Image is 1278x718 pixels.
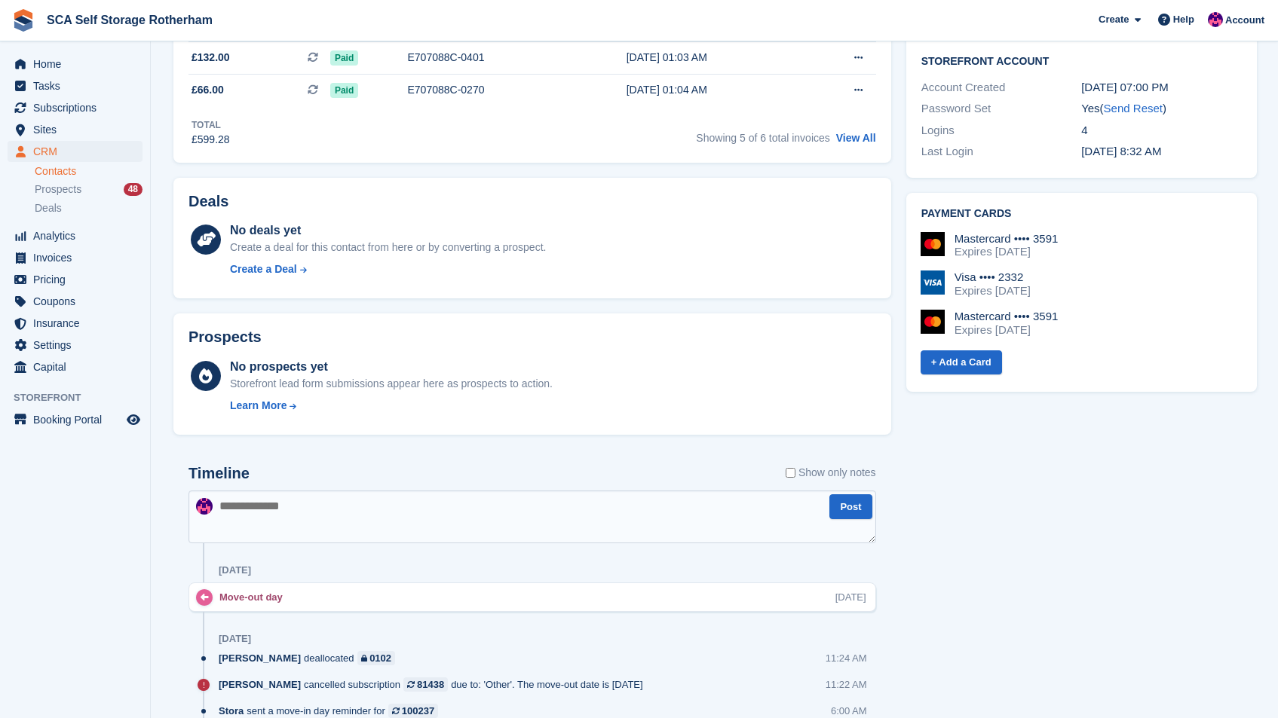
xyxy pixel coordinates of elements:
[219,564,251,576] div: [DATE]
[829,494,872,519] button: Post
[35,182,81,197] span: Prospects
[192,132,230,148] div: £599.28
[696,132,829,144] span: Showing 5 of 6 total invoices
[1081,145,1161,157] time: 2025-08-02 07:32:08 UTC
[8,225,143,246] a: menu
[33,119,124,140] span: Sites
[8,291,143,312] a: menu
[35,200,143,216] a: Deals
[8,119,143,140] a: menu
[8,269,143,290] a: menu
[219,677,651,692] div: cancelled subscription due to: 'Other'. The move-out date is [DATE]
[955,245,1059,258] div: Expires [DATE]
[33,97,124,118] span: Subscriptions
[8,356,143,377] a: menu
[35,182,143,197] a: Prospects 48
[230,261,546,277] a: Create a Deal
[921,53,1242,68] h2: Storefront Account
[33,335,124,356] span: Settings
[8,97,143,118] a: menu
[826,677,867,692] div: 11:22 AM
[408,50,584,66] div: E707088C-0401
[921,122,1082,139] div: Logins
[230,358,553,376] div: No prospects yet
[219,704,244,718] span: Stora
[188,465,250,482] h2: Timeline
[921,143,1082,160] div: Last Login
[219,590,290,604] div: Move-out day
[955,323,1059,337] div: Expires [DATE]
[8,247,143,268] a: menu
[955,284,1031,298] div: Expires [DATE]
[369,651,391,665] div: 0102
[188,193,228,210] h2: Deals
[1173,12,1194,27] span: Help
[188,328,262,346] h2: Prospects
[33,409,124,430] span: Booking Portal
[921,310,945,334] img: Mastercard Logo
[417,677,444,692] div: 81438
[330,50,358,66] span: Paid
[33,313,124,334] span: Insurance
[12,9,35,32] img: stora-icon-8386f47178a22dfd0bd8f6a31ec36ba5ce8667c1dd55bd0f319d3a0aa187defe.svg
[1208,12,1223,27] img: Sam Chapman
[192,50,230,66] span: £132.00
[219,704,446,718] div: sent a move-in day reminder for
[627,50,806,66] div: [DATE] 01:03 AM
[230,398,553,414] a: Learn More
[836,132,876,144] a: View All
[14,390,150,405] span: Storefront
[921,350,1002,375] a: + Add a Card
[402,704,434,718] div: 100237
[955,232,1059,246] div: Mastercard •••• 3591
[8,53,143,75] a: menu
[826,651,867,665] div: 11:24 AM
[835,590,866,604] div: [DATE]
[831,704,867,718] div: 6:00 AM
[388,704,438,718] a: 100237
[921,208,1242,220] h2: Payment cards
[8,409,143,430] a: menu
[230,376,553,392] div: Storefront lead form submissions appear here as prospects to action.
[230,398,287,414] div: Learn More
[627,82,806,98] div: [DATE] 01:04 AM
[35,164,143,179] a: Contacts
[219,651,301,665] span: [PERSON_NAME]
[219,677,301,692] span: [PERSON_NAME]
[408,82,584,98] div: E707088C-0270
[786,465,876,481] label: Show only notes
[8,313,143,334] a: menu
[921,270,945,295] img: Visa Logo
[955,310,1059,323] div: Mastercard •••• 3591
[1081,122,1242,139] div: 4
[230,222,546,240] div: No deals yet
[921,79,1082,96] div: Account Created
[8,75,143,96] a: menu
[786,465,795,481] input: Show only notes
[33,53,124,75] span: Home
[230,240,546,255] div: Create a deal for this contact from here or by converting a prospect.
[403,677,448,692] a: 81438
[1099,12,1129,27] span: Create
[33,356,124,377] span: Capital
[33,269,124,290] span: Pricing
[124,183,143,196] div: 48
[219,651,403,665] div: deallocated
[921,232,945,256] img: Mastercard Logo
[1081,79,1242,96] div: [DATE] 07:00 PM
[230,261,297,277] div: Create a Deal
[219,633,251,645] div: [DATE]
[124,411,143,429] a: Preview store
[196,498,213,515] img: Sam Chapman
[35,201,62,215] span: Deals
[921,100,1082,118] div: Password Set
[33,291,124,312] span: Coupons
[1081,100,1242,118] div: Yes
[357,651,395,665] a: 0102
[8,335,143,356] a: menu
[33,141,124,162] span: CRM
[33,75,124,96] span: Tasks
[8,141,143,162] a: menu
[33,247,124,268] span: Invoices
[955,270,1031,284] div: Visa •••• 2332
